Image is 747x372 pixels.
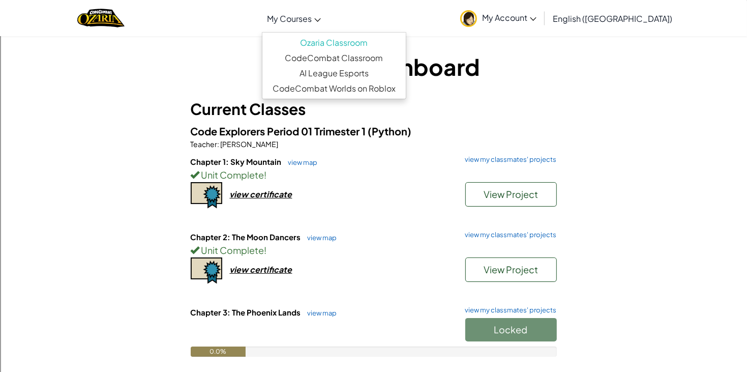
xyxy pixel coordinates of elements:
[553,13,672,24] span: English ([GEOGRAPHIC_DATA])
[482,12,536,23] span: My Account
[4,50,743,59] div: Sign out
[262,5,326,32] a: My Courses
[77,8,125,28] a: Ozaria by CodeCombat logo
[548,5,677,32] a: English ([GEOGRAPHIC_DATA])
[262,35,406,50] a: Ozaria Classroom
[4,41,743,50] div: Options
[267,13,312,24] span: My Courses
[262,81,406,96] a: CodeCombat Worlds on Roblox
[77,8,125,28] img: Home
[4,32,743,41] div: Delete
[455,2,542,34] a: My Account
[4,4,743,13] div: Sort A > Z
[262,50,406,66] a: CodeCombat Classroom
[262,66,406,81] a: AI League Esports
[4,68,743,77] div: Move To ...
[4,22,743,32] div: Move To ...
[4,59,743,68] div: Rename
[4,13,743,22] div: Sort New > Old
[460,10,477,27] img: avatar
